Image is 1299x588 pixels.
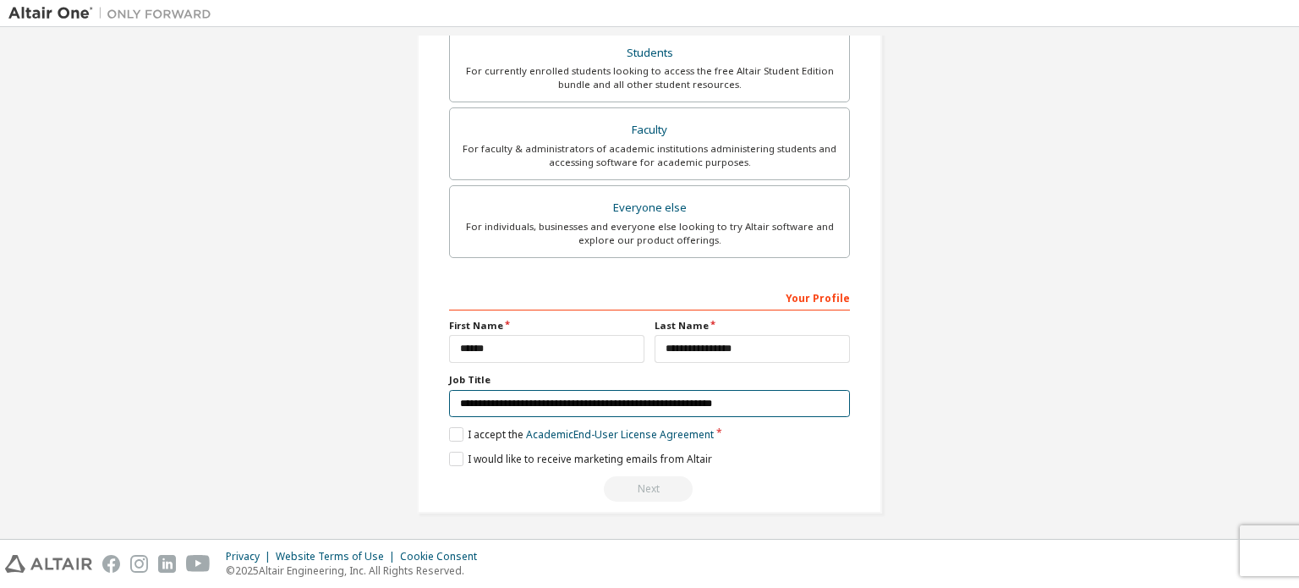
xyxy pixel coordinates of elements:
img: youtube.svg [186,555,211,573]
div: Everyone else [460,196,839,220]
label: Job Title [449,373,850,387]
div: Cookie Consent [400,550,487,563]
label: I would like to receive marketing emails from Altair [449,452,712,466]
div: Website Terms of Use [276,550,400,563]
img: Altair One [8,5,220,22]
div: For individuals, businesses and everyone else looking to try Altair software and explore our prod... [460,220,839,247]
label: I accept the [449,427,714,442]
div: Students [460,41,839,65]
div: You need to provide your academic email [449,476,850,502]
div: For currently enrolled students looking to access the free Altair Student Edition bundle and all ... [460,64,839,91]
img: instagram.svg [130,555,148,573]
img: linkedin.svg [158,555,176,573]
div: For faculty & administrators of academic institutions administering students and accessing softwa... [460,142,839,169]
div: Privacy [226,550,276,563]
img: facebook.svg [102,555,120,573]
label: Last Name [655,319,850,332]
img: altair_logo.svg [5,555,92,573]
p: © 2025 Altair Engineering, Inc. All Rights Reserved. [226,563,487,578]
a: Academic End-User License Agreement [526,427,714,442]
label: First Name [449,319,644,332]
div: Faculty [460,118,839,142]
div: Your Profile [449,283,850,310]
